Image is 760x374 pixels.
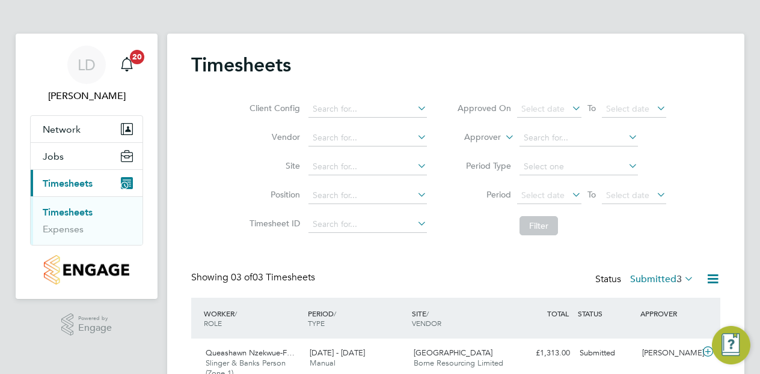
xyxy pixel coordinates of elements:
[584,100,599,116] span: To
[595,271,696,288] div: Status
[43,151,64,162] span: Jobs
[231,271,315,283] span: 03 Timesheets
[409,303,513,334] div: SITE
[457,189,511,200] label: Period
[308,158,427,175] input: Search for...
[43,124,81,135] span: Network
[637,343,700,363] div: [PERSON_NAME]
[414,358,503,368] span: Borne Resourcing Limited
[246,160,300,171] label: Site
[310,348,365,358] span: [DATE] - [DATE]
[519,158,638,175] input: Select one
[43,207,93,218] a: Timesheets
[31,116,142,142] button: Network
[457,103,511,113] label: Approved On
[637,303,700,324] div: APPROVER
[201,303,305,334] div: WORKER
[521,190,565,201] span: Select date
[30,46,143,103] a: LD[PERSON_NAME]
[44,255,129,285] img: countryside-properties-logo-retina.png
[310,358,336,368] span: Manual
[584,187,599,202] span: To
[130,50,144,64] span: 20
[676,273,682,285] span: 3
[191,53,291,77] h2: Timesheets
[30,89,143,103] span: Liam D'unienville
[234,309,237,318] span: /
[308,130,427,146] input: Search for...
[61,313,112,336] a: Powered byEngage
[16,34,158,299] nav: Main navigation
[712,326,750,364] button: Engage Resource Center
[606,103,649,114] span: Select date
[43,178,93,189] span: Timesheets
[115,46,139,84] a: 20
[519,216,558,235] button: Filter
[30,255,143,285] a: Go to home page
[246,103,300,113] label: Client Config
[308,187,427,204] input: Search for...
[204,318,222,328] span: ROLE
[334,309,336,318] span: /
[231,271,253,283] span: 03 of
[521,103,565,114] span: Select date
[519,130,638,146] input: Search for...
[308,101,427,118] input: Search for...
[305,303,409,334] div: PERIOD
[308,216,427,233] input: Search for...
[31,196,142,245] div: Timesheets
[191,271,317,284] div: Showing
[78,313,112,324] span: Powered by
[31,170,142,196] button: Timesheets
[457,160,511,171] label: Period Type
[206,348,295,358] span: Queashawn Nzekwue-F…
[78,57,96,73] span: LD
[308,318,325,328] span: TYPE
[447,131,501,143] label: Approver
[246,131,300,142] label: Vendor
[575,343,637,363] div: Submitted
[547,309,569,318] span: TOTAL
[630,273,694,285] label: Submitted
[43,223,84,235] a: Expenses
[512,343,575,363] div: £1,313.00
[31,143,142,169] button: Jobs
[246,218,300,229] label: Timesheet ID
[606,190,649,201] span: Select date
[426,309,429,318] span: /
[414,348,492,358] span: [GEOGRAPHIC_DATA]
[78,323,112,333] span: Engage
[575,303,637,324] div: STATUS
[412,318,441,328] span: VENDOR
[246,189,300,200] label: Position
